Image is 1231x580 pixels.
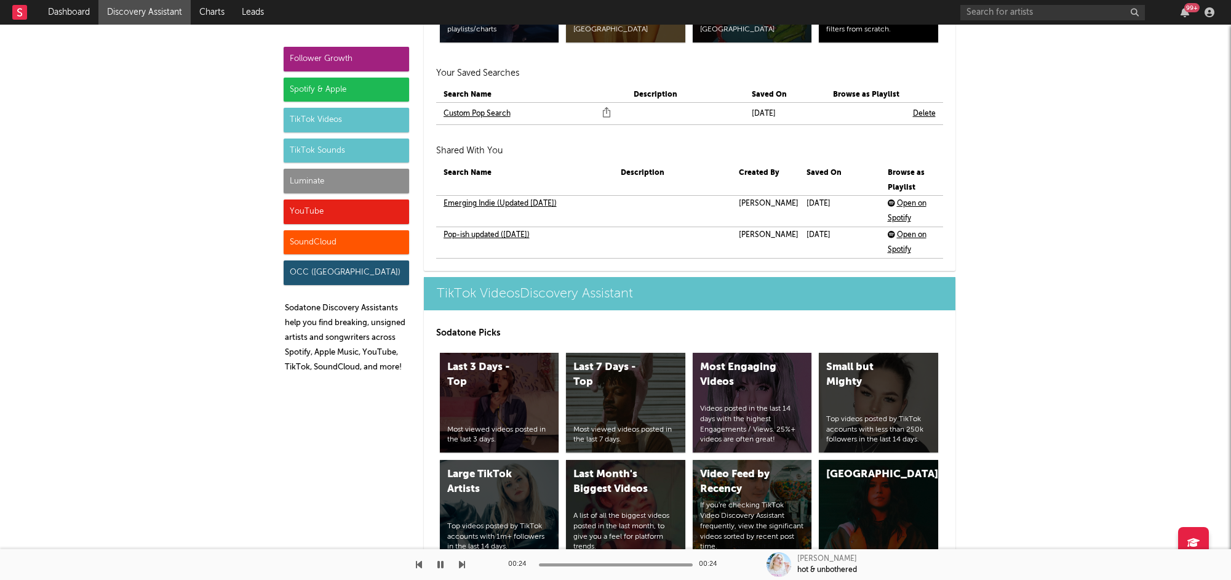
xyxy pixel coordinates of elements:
span: Open on Spotify [888,200,926,222]
td: [DATE] [799,196,880,227]
a: Large TikTok ArtistsTop videos posted by TikTok accounts with 1m+ followers in the last 14 days. [440,460,559,560]
th: Search Name [436,166,613,196]
a: Last 7 Days - TopMost viewed videos posted in the last 7 days. [566,353,685,453]
a: Small but MightyTop videos posted by TikTok accounts with less than 250k followers in the last 14... [819,353,938,453]
div: Most viewed videos posted in the last 3 days. [447,425,552,446]
th: Created By [731,166,799,196]
div: 99 + [1184,3,1200,12]
td: [DATE] [799,227,880,259]
div: Last Month's Biggest Videos [573,467,657,497]
p: Sodatone Discovery Assistants help you find breaking, unsigned artists and songwriters across Spo... [285,301,409,375]
div: Follower Growth [284,47,409,71]
a: Last Month's Biggest VideosA list of all the biggest videos posted in the last month, to give you... [566,460,685,560]
a: TikTok VideosDiscovery Assistant [424,277,955,310]
th: Browse as Playlist [880,166,935,196]
div: Top videos posted by TikTok accounts with 1m+ followers in the last 14 days. [447,522,552,552]
div: SoundCloud [284,230,409,255]
a: Most Engaging VideosVideos posted in the last 14 days with the highest Engagements / Views. 25%+ ... [693,353,812,453]
a: Emerging Indie (Updated [DATE]) [444,196,557,211]
input: Search for artists [960,5,1145,20]
h2: Your Saved Searches [436,66,943,81]
div: Small but Mighty [826,360,910,390]
div: YouTube [284,199,409,224]
th: Saved On [744,87,826,103]
a: Custom Pop Search [444,107,511,121]
span: Open on Spotify [888,232,926,254]
div: If you're checking TikTok Video Discovery Assistant frequently, view the significant videos sorte... [700,501,805,552]
div: Video Feed by Recency [700,467,784,497]
button: 99+ [1181,7,1189,17]
div: Open on Spotify [888,196,934,226]
a: Last 3 Days - TopMost viewed videos posted in the last 3 days. [440,353,559,453]
th: Description [613,166,731,196]
th: Browse as Playlist [826,87,905,103]
a: Video Feed by RecencyIf you're checking TikTok Video Discovery Assistant frequently, view the sig... [693,460,812,560]
div: TikTok Videos [284,108,409,132]
td: Delete [906,103,943,125]
div: 00:24 [508,557,533,572]
th: Saved On [799,166,880,196]
div: Videos posted in the last 14 days with the highest Engagements / Views. 25%+ videos are often great! [700,404,805,445]
div: Open on Spotify [888,228,934,257]
div: Spotify & Apple [284,78,409,102]
div: Top videos posted by TikTok accounts with less than 250k followers in the last 14 days. [826,414,931,445]
a: [GEOGRAPHIC_DATA] [819,460,938,560]
div: Large TikTok Artists [447,467,531,497]
td: [PERSON_NAME] [731,227,799,259]
p: Sodatone Picks [436,326,943,340]
div: [PERSON_NAME] [797,554,857,565]
div: Most viewed videos posted in the last 7 days. [573,425,678,446]
div: A list of all the biggest videos posted in the last month, to give you a feel for platform trends. [573,511,678,552]
div: TikTok Sounds [284,139,409,163]
div: Most Engaging Videos [700,360,784,390]
td: [PERSON_NAME] [731,196,799,227]
div: Last 3 Days - Top [447,360,531,390]
th: Description [626,87,744,103]
div: [GEOGRAPHIC_DATA] [826,467,910,482]
div: 00:24 [699,557,723,572]
div: Luminate [284,169,409,193]
h2: Shared With You [436,143,943,158]
div: Last 7 Days - Top [573,360,657,390]
div: OCC ([GEOGRAPHIC_DATA]) [284,260,409,285]
td: [DATE] [744,103,826,125]
div: hot & unbothered [797,565,857,576]
th: Search Name [436,87,627,103]
a: Pop-ish updated ([DATE]) [444,228,530,243]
